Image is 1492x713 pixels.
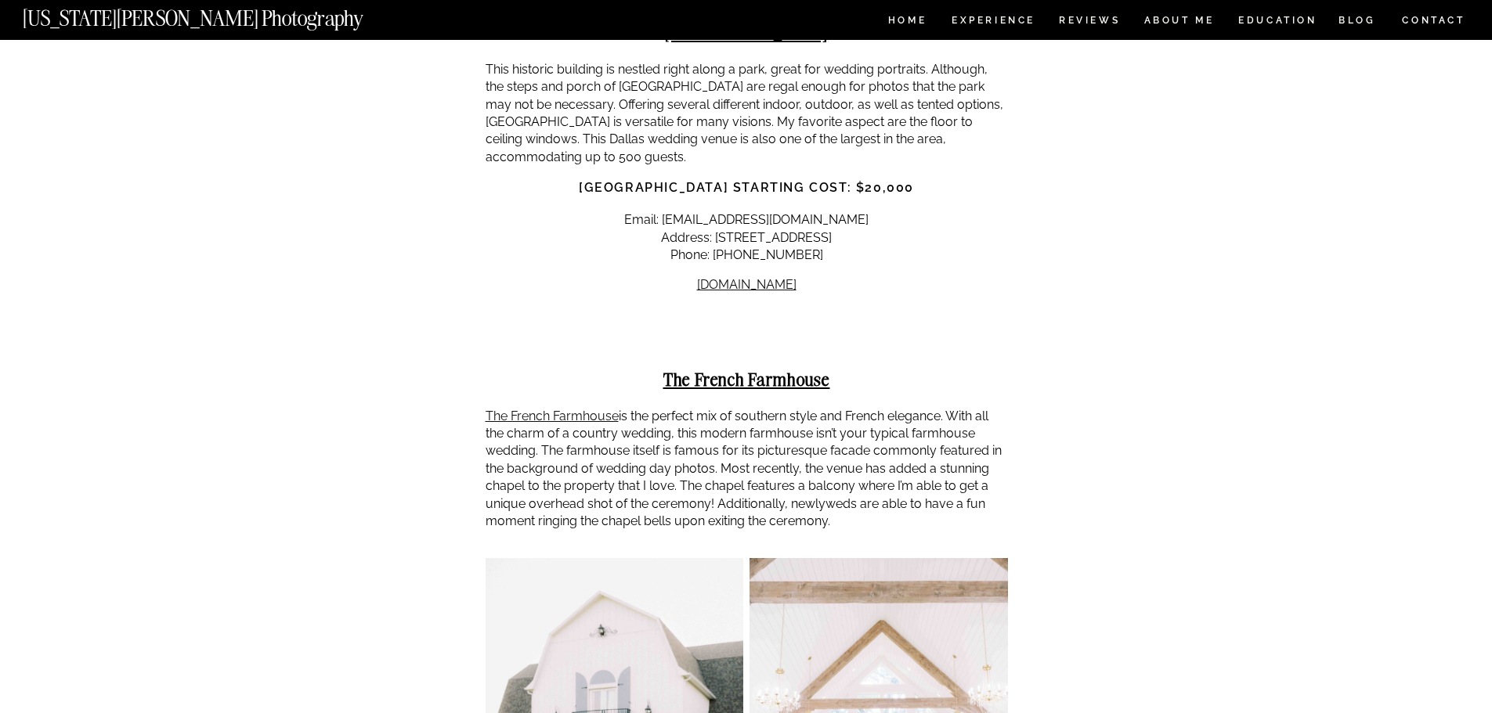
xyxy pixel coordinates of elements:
strong: [GEOGRAPHIC_DATA] [665,21,828,44]
a: Experience [952,16,1034,29]
a: EDUCATION [1237,16,1319,29]
a: HOME [885,16,930,29]
a: ABOUT ME [1143,16,1215,29]
strong: [GEOGRAPHIC_DATA] Starting Cost: $20,000 [579,180,914,195]
p: is the perfect mix of southern style and French elegance. With all the charm of a country wedding... [486,408,1008,531]
a: [US_STATE][PERSON_NAME] Photography [23,8,416,21]
strong: The French Farmhouse [663,368,830,391]
a: REVIEWS [1059,16,1118,29]
p: Email: [EMAIL_ADDRESS][DOMAIN_NAME] Address: [STREET_ADDRESS] Phone: [PHONE_NUMBER] [486,211,1008,264]
a: CONTACT [1401,12,1466,29]
a: BLOG [1338,16,1376,29]
a: The French Farmhouse [486,409,619,423]
p: This historic building is nestled right along a park, great for wedding portraits. Although, the ... [486,61,1008,166]
a: [DOMAIN_NAME] [697,277,797,292]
